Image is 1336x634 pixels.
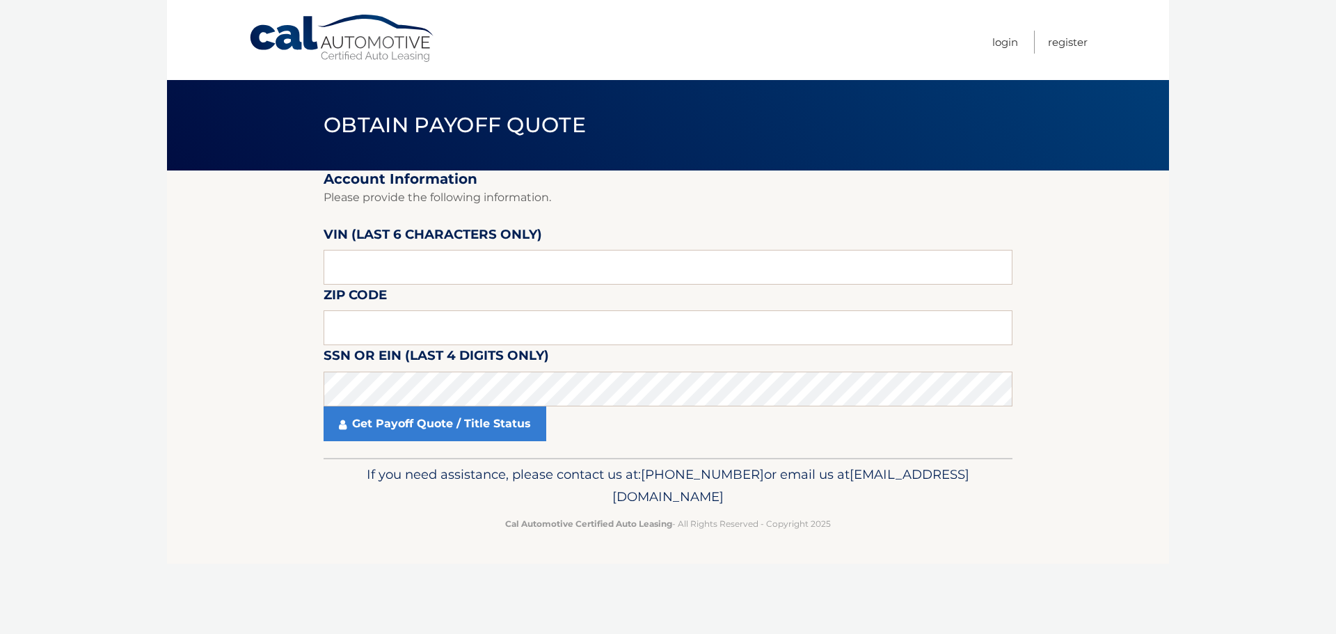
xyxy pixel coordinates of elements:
a: Login [992,31,1018,54]
span: [PHONE_NUMBER] [641,466,764,482]
span: Obtain Payoff Quote [324,112,586,138]
a: Get Payoff Quote / Title Status [324,406,546,441]
p: If you need assistance, please contact us at: or email us at [333,463,1003,508]
label: VIN (last 6 characters only) [324,224,542,250]
p: - All Rights Reserved - Copyright 2025 [333,516,1003,531]
p: Please provide the following information. [324,188,1012,207]
label: Zip Code [324,285,387,310]
strong: Cal Automotive Certified Auto Leasing [505,518,672,529]
a: Cal Automotive [248,14,436,63]
label: SSN or EIN (last 4 digits only) [324,345,549,371]
h2: Account Information [324,171,1012,188]
a: Register [1048,31,1088,54]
